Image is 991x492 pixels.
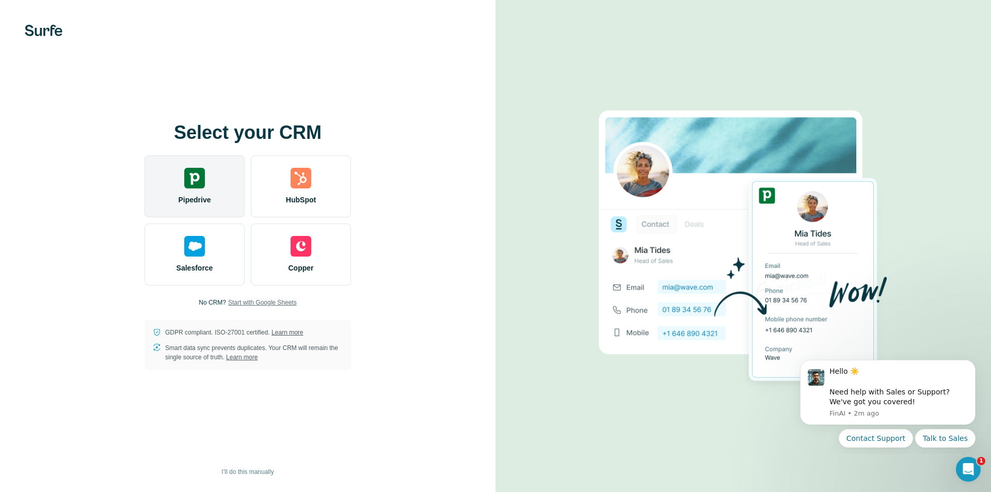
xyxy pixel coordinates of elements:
p: Smart data sync prevents duplicates. Your CRM will remain the single source of truth. [165,343,343,362]
span: Copper [289,263,314,273]
img: PIPEDRIVE image [599,93,888,400]
iframe: Intercom live chat [956,457,981,482]
img: copper's logo [291,236,311,257]
span: HubSpot [286,195,316,205]
img: pipedrive's logo [184,168,205,188]
img: salesforce's logo [184,236,205,257]
a: Learn more [271,329,303,336]
button: I’ll do this manually [214,464,281,480]
span: I’ll do this manually [221,467,274,477]
img: hubspot's logo [291,168,311,188]
p: GDPR compliant. ISO-27001 certified. [165,328,303,337]
span: Pipedrive [178,195,211,205]
span: Salesforce [177,263,213,273]
h1: Select your CRM [145,122,351,143]
img: Surfe's logo [25,25,62,36]
a: Learn more [226,354,258,361]
span: 1 [977,457,985,465]
p: No CRM? [199,298,226,307]
iframe: Intercom notifications message [785,351,991,454]
button: Start with Google Sheets [228,298,297,307]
